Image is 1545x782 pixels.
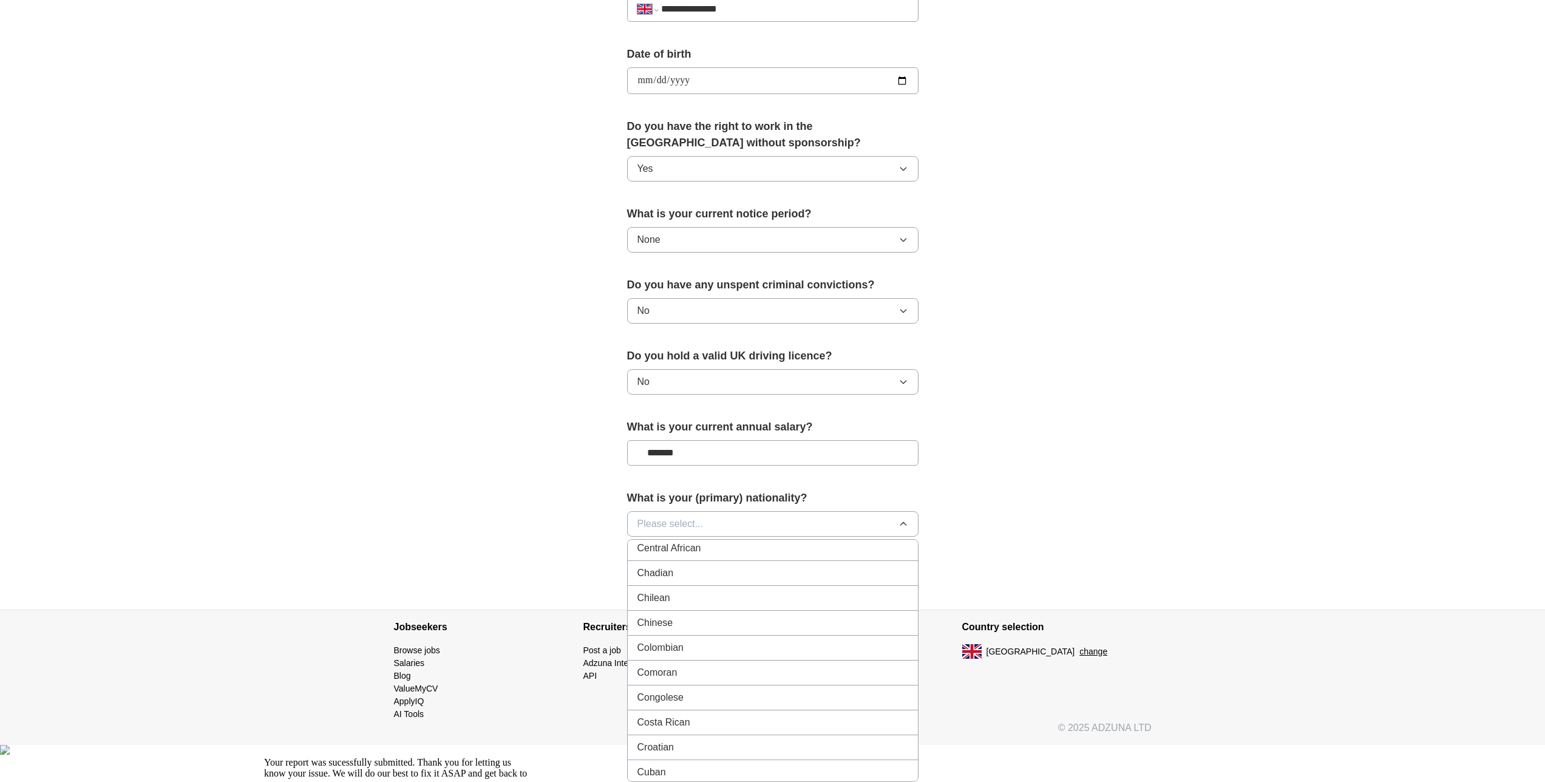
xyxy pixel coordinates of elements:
div: © 2025 ADZUNA LTD [384,721,1161,745]
label: Do you have any unspent criminal convictions? [627,277,919,293]
span: Please select... [637,517,704,531]
span: No [637,375,650,389]
span: Chilean [637,591,670,605]
label: What is your current notice period? [627,206,919,222]
a: Salaries [394,658,425,668]
a: ApplyIQ [394,696,424,706]
span: Central African [637,541,701,556]
a: Blog [394,671,411,681]
span: Croatian [637,740,674,755]
a: Post a job [583,645,621,655]
label: Date of birth [627,46,919,63]
span: No [637,304,650,318]
a: API [583,671,597,681]
a: ValueMyCV [394,684,438,693]
label: What is your current annual salary? [627,419,919,435]
a: Adzuna Intelligence [583,658,657,668]
label: Do you hold a valid UK driving licence? [627,348,919,364]
span: Comoran [637,665,677,680]
button: Please select... [627,511,919,537]
span: [GEOGRAPHIC_DATA] [986,645,1075,658]
span: Costa Rican [637,715,690,730]
span: Chinese [637,616,673,630]
a: AI Tools [394,709,424,719]
h4: Country selection [962,610,1152,644]
button: No [627,298,919,324]
span: Chadian [637,566,674,580]
button: change [1079,645,1107,658]
button: No [627,369,919,395]
img: UK flag [962,644,982,659]
label: Do you have the right to work in the [GEOGRAPHIC_DATA] without sponsorship? [627,118,919,151]
span: None [637,233,660,247]
span: Colombian [637,641,684,655]
span: Cuban [637,765,666,780]
a: Browse jobs [394,645,440,655]
button: Yes [627,156,919,182]
span: Congolese [637,690,684,705]
span: Yes [637,161,653,176]
label: What is your (primary) nationality? [627,490,919,506]
button: None [627,227,919,253]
